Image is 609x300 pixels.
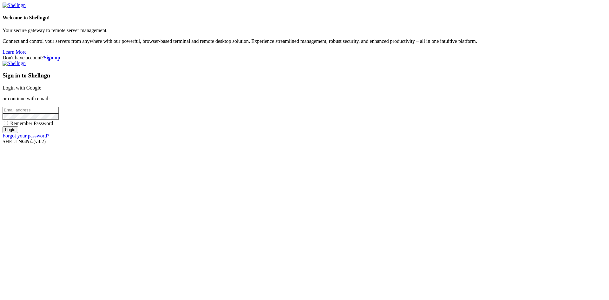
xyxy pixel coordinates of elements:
p: Your secure gateway to remote server management. [3,28,606,33]
a: Forgot your password? [3,133,49,138]
p: or continue with email: [3,96,606,102]
h4: Welcome to Shellngn! [3,15,606,21]
input: Email address [3,107,59,113]
p: Connect and control your servers from anywhere with our powerful, browser-based terminal and remo... [3,38,606,44]
span: 4.2.0 [34,139,46,144]
span: SHELL © [3,139,46,144]
a: Sign up [44,55,60,60]
a: Login with Google [3,85,41,90]
span: Remember Password [10,121,53,126]
b: NGN [18,139,30,144]
img: Shellngn [3,3,26,8]
img: Shellngn [3,61,26,66]
div: Don't have account? [3,55,606,61]
h3: Sign in to Shellngn [3,72,606,79]
input: Login [3,126,18,133]
a: Learn More [3,49,27,55]
input: Remember Password [4,121,8,125]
